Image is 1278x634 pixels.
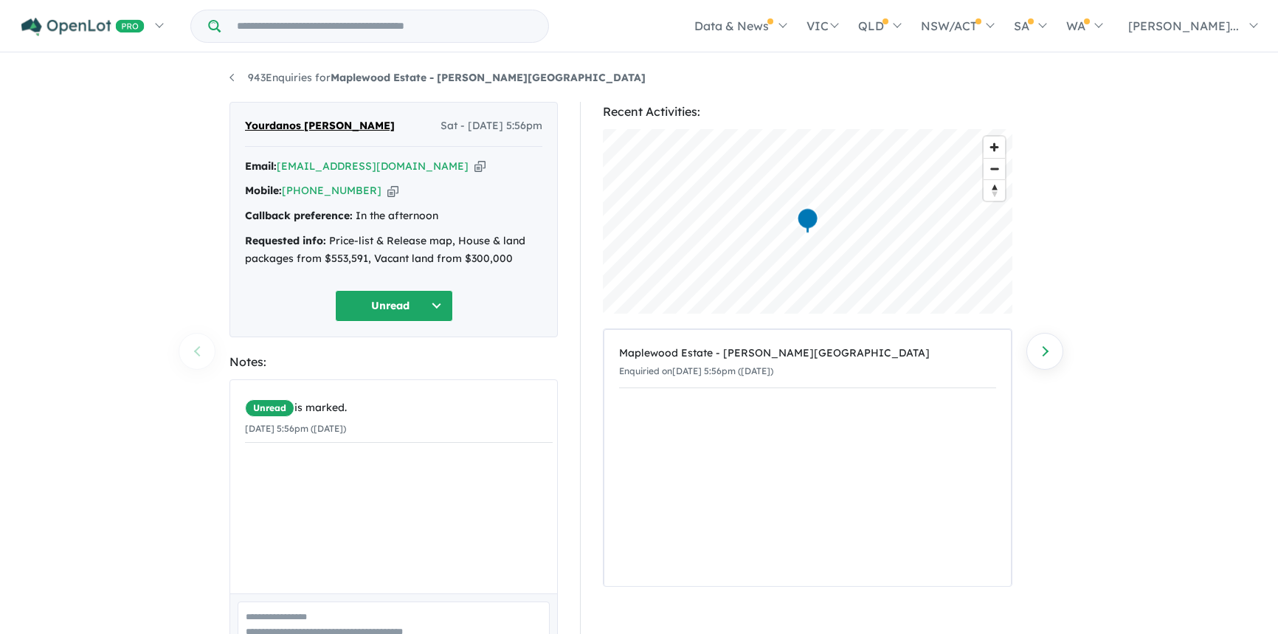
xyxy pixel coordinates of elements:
[245,399,553,417] div: is marked.
[245,234,326,247] strong: Requested info:
[387,183,398,199] button: Copy
[245,399,294,417] span: Unread
[224,10,545,42] input: Try estate name, suburb, builder or developer
[229,71,646,84] a: 943Enquiries forMaplewood Estate - [PERSON_NAME][GEOGRAPHIC_DATA]
[984,180,1005,201] span: Reset bearing to north
[797,207,819,235] div: Map marker
[1128,18,1239,33] span: [PERSON_NAME]...
[603,102,1012,122] div: Recent Activities:
[245,423,346,434] small: [DATE] 5:56pm ([DATE])
[984,158,1005,179] button: Zoom out
[229,352,558,372] div: Notes:
[245,184,282,197] strong: Mobile:
[474,159,486,174] button: Copy
[441,117,542,135] span: Sat - [DATE] 5:56pm
[229,69,1049,87] nav: breadcrumb
[282,184,381,197] a: [PHONE_NUMBER]
[984,159,1005,179] span: Zoom out
[619,345,996,362] div: Maplewood Estate - [PERSON_NAME][GEOGRAPHIC_DATA]
[603,129,1012,314] canvas: Map
[245,117,395,135] span: Yourdanos [PERSON_NAME]
[245,159,277,173] strong: Email:
[245,209,353,222] strong: Callback preference:
[984,179,1005,201] button: Reset bearing to north
[984,137,1005,158] button: Zoom in
[331,71,646,84] strong: Maplewood Estate - [PERSON_NAME][GEOGRAPHIC_DATA]
[245,232,542,268] div: Price-list & Release map, House & land packages from $553,591, Vacant land from $300,000
[21,18,145,36] img: Openlot PRO Logo White
[335,290,453,322] button: Unread
[619,337,996,388] a: Maplewood Estate - [PERSON_NAME][GEOGRAPHIC_DATA]Enquiried on[DATE] 5:56pm ([DATE])
[277,159,469,173] a: [EMAIL_ADDRESS][DOMAIN_NAME]
[619,365,773,376] small: Enquiried on [DATE] 5:56pm ([DATE])
[245,207,542,225] div: In the afternoon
